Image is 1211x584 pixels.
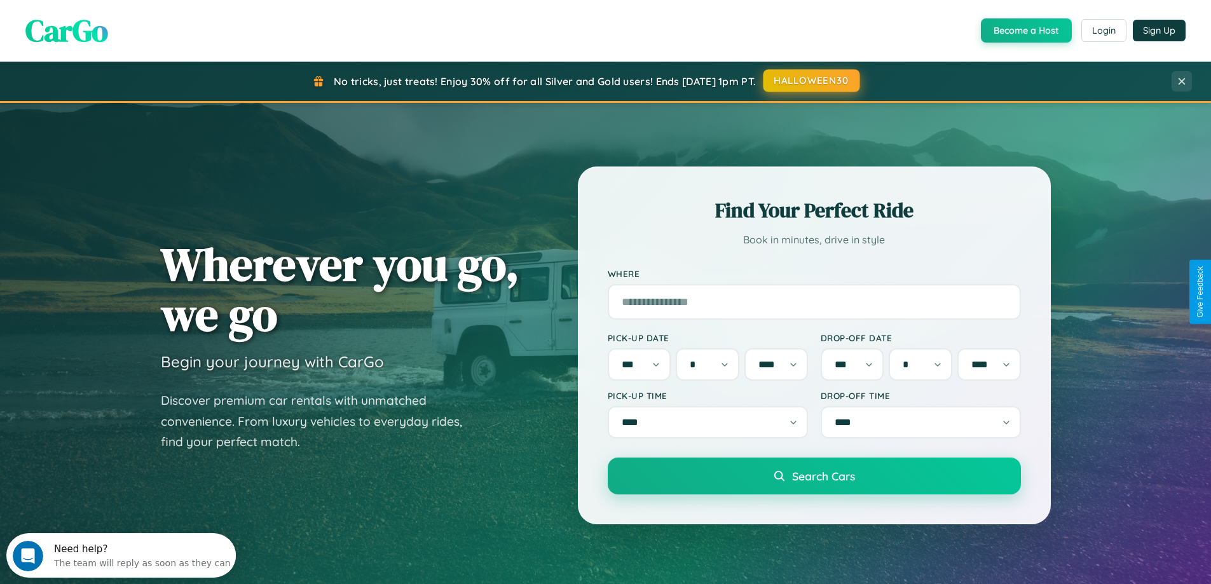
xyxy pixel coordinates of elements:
[5,5,236,40] div: Open Intercom Messenger
[792,469,855,483] span: Search Cars
[161,352,384,371] h3: Begin your journey with CarGo
[821,332,1021,343] label: Drop-off Date
[608,268,1021,279] label: Where
[981,18,1072,43] button: Become a Host
[48,11,224,21] div: Need help?
[1196,266,1205,318] div: Give Feedback
[608,390,808,401] label: Pick-up Time
[13,541,43,571] iframe: Intercom live chat
[334,75,756,88] span: No tricks, just treats! Enjoy 30% off for all Silver and Gold users! Ends [DATE] 1pm PT.
[1081,19,1126,42] button: Login
[608,458,1021,494] button: Search Cars
[608,196,1021,224] h2: Find Your Perfect Ride
[25,10,108,51] span: CarGo
[608,332,808,343] label: Pick-up Date
[1133,20,1186,41] button: Sign Up
[821,390,1021,401] label: Drop-off Time
[6,533,236,578] iframe: Intercom live chat discovery launcher
[608,231,1021,249] p: Book in minutes, drive in style
[161,239,519,339] h1: Wherever you go, we go
[48,21,224,34] div: The team will reply as soon as they can
[161,390,479,452] p: Discover premium car rentals with unmatched convenience. From luxury vehicles to everyday rides, ...
[763,69,860,92] button: HALLOWEEN30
